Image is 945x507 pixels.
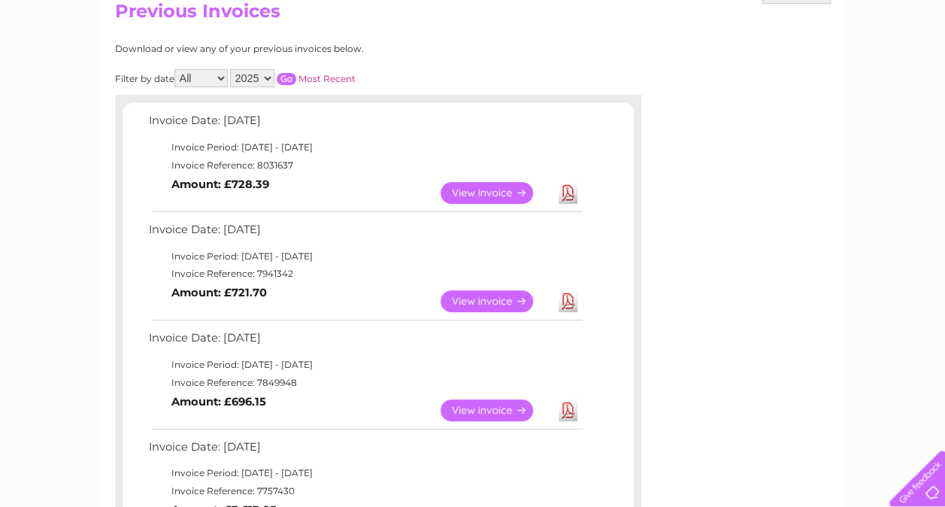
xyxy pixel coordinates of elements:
[145,374,585,392] td: Invoice Reference: 7849948
[441,290,551,312] a: View
[118,8,828,73] div: Clear Business is a trading name of Verastar Limited (registered in [GEOGRAPHIC_DATA] No. 3667643...
[559,290,577,312] a: Download
[718,64,751,75] a: Energy
[845,64,882,75] a: Contact
[145,111,585,138] td: Invoice Date: [DATE]
[559,399,577,421] a: Download
[145,328,585,356] td: Invoice Date: [DATE]
[115,1,831,29] h2: Previous Invoices
[814,64,836,75] a: Blog
[145,482,585,500] td: Invoice Reference: 7757430
[145,220,585,247] td: Invoice Date: [DATE]
[145,138,585,156] td: Invoice Period: [DATE] - [DATE]
[145,247,585,266] td: Invoice Period: [DATE] - [DATE]
[145,265,585,283] td: Invoice Reference: 7941342
[441,399,551,421] a: View
[171,286,267,299] b: Amount: £721.70
[33,39,110,85] img: logo.png
[760,64,805,75] a: Telecoms
[145,356,585,374] td: Invoice Period: [DATE] - [DATE]
[171,395,266,408] b: Amount: £696.15
[680,64,709,75] a: Water
[115,44,510,54] div: Download or view any of your previous invoices below.
[115,69,510,87] div: Filter by date
[895,64,931,75] a: Log out
[441,182,551,204] a: View
[145,156,585,175] td: Invoice Reference: 8031637
[298,73,356,84] a: Most Recent
[171,178,269,191] b: Amount: £728.39
[145,464,585,482] td: Invoice Period: [DATE] - [DATE]
[559,182,577,204] a: Download
[662,8,765,26] a: 0333 014 3131
[145,437,585,465] td: Invoice Date: [DATE]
